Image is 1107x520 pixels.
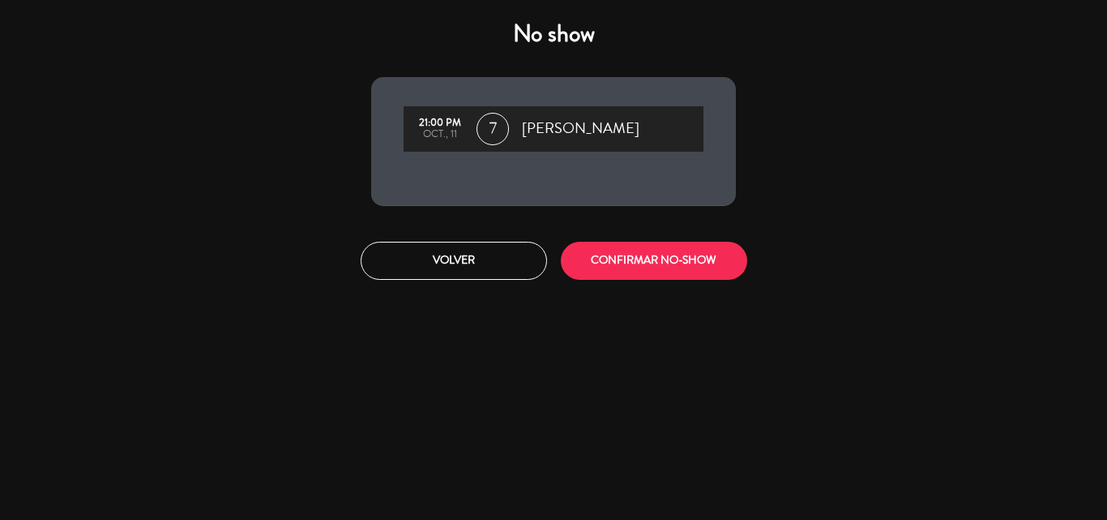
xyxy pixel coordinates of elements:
span: [PERSON_NAME] [522,117,639,141]
span: 7 [477,113,509,145]
button: Volver [361,242,547,280]
div: 21:00 PM [412,118,468,129]
h4: No show [371,19,736,49]
div: oct., 11 [412,129,468,140]
button: CONFIRMAR NO-SHOW [561,242,747,280]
